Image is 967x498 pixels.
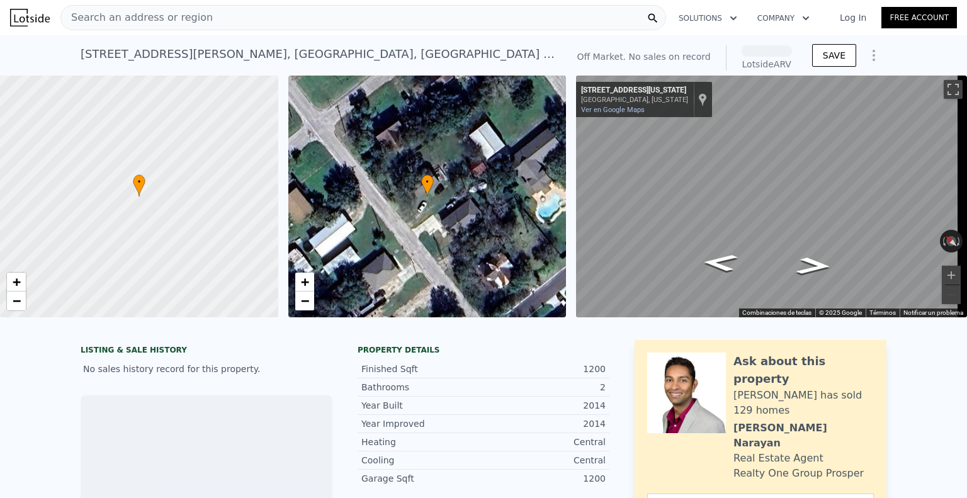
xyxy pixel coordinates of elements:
[10,9,50,26] img: Lotside
[483,363,606,375] div: 1200
[300,274,308,290] span: +
[81,345,332,358] div: LISTING & SALE HISTORY
[483,436,606,448] div: Central
[300,293,308,308] span: −
[812,44,856,67] button: SAVE
[421,174,434,196] div: •
[295,273,314,291] a: Zoom in
[581,106,645,114] a: Ver en Google Maps
[361,472,483,485] div: Garage Sqft
[733,353,874,388] div: Ask about this property
[7,273,26,291] a: Zoom in
[733,388,874,418] div: [PERSON_NAME] has sold 129 homes
[483,454,606,467] div: Central
[581,96,688,104] div: [GEOGRAPHIC_DATA], [US_STATE]
[133,174,145,196] div: •
[81,45,557,63] div: [STREET_ADDRESS][PERSON_NAME] , [GEOGRAPHIC_DATA] , [GEOGRAPHIC_DATA] 77979
[576,76,967,317] div: Mapa
[861,43,886,68] button: Show Options
[361,417,483,430] div: Year Improved
[577,50,710,63] div: Off Market. No sales on record
[942,285,961,304] button: Reducir
[579,301,621,317] img: Google
[781,253,846,279] path: Ir hacia el sudeste, Colorado St
[581,86,688,96] div: [STREET_ADDRESS][US_STATE]
[483,399,606,412] div: 2014
[361,399,483,412] div: Year Built
[579,301,621,317] a: Abre esta zona en Google Maps (se abre en una nueva ventana)
[421,176,434,188] span: •
[819,309,862,316] span: © 2025 Google
[940,230,947,252] button: Rotar a la izquierda
[361,454,483,467] div: Cooling
[942,266,961,285] button: Ampliar
[944,80,963,99] button: Cambiar a la vista en pantalla completa
[733,421,874,451] div: [PERSON_NAME] Narayan
[825,11,881,24] a: Log In
[940,230,963,252] button: Restablecer la vista
[733,451,823,466] div: Real Estate Agent
[13,293,21,308] span: −
[483,381,606,393] div: 2
[881,7,957,28] a: Free Account
[733,466,864,481] div: Realty One Group Prosper
[687,250,752,276] path: Ir hacia el noroeste, Colorado St
[869,309,896,316] a: Términos (se abre en una nueva pestaña)
[742,58,792,71] div: Lotside ARV
[361,363,483,375] div: Finished Sqft
[956,230,963,252] button: Girar a la derecha
[361,436,483,448] div: Heating
[747,7,820,30] button: Company
[81,358,332,380] div: No sales history record for this property.
[903,309,963,316] a: Notificar un problema
[13,274,21,290] span: +
[7,291,26,310] a: Zoom out
[361,381,483,393] div: Bathrooms
[483,417,606,430] div: 2014
[576,76,967,317] div: Street View
[133,176,145,188] span: •
[742,308,811,317] button: Combinaciones de teclas
[483,472,606,485] div: 1200
[698,93,707,106] a: Mostrar la ubicación en el mapa
[669,7,747,30] button: Solutions
[295,291,314,310] a: Zoom out
[61,10,213,25] span: Search an address or region
[358,345,609,355] div: Property details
